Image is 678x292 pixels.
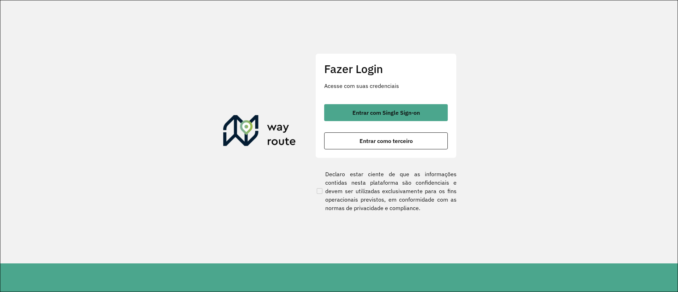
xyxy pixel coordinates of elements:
img: Roteirizador AmbevTech [223,115,296,149]
span: Entrar como terceiro [359,138,413,144]
h2: Fazer Login [324,62,448,76]
span: Entrar com Single Sign-on [352,110,420,115]
button: button [324,132,448,149]
label: Declaro estar ciente de que as informações contidas nesta plataforma são confidenciais e devem se... [315,170,457,212]
p: Acesse com suas credenciais [324,82,448,90]
button: button [324,104,448,121]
